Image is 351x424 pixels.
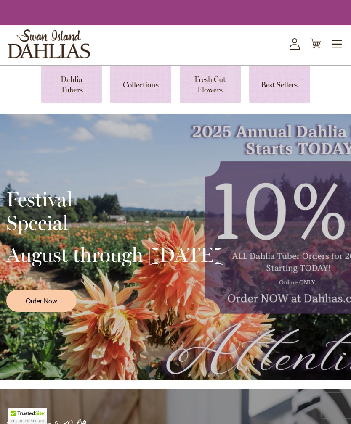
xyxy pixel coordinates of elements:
[6,243,225,266] h2: August through [DATE]
[8,29,90,58] a: store logo
[26,296,57,305] span: Order Now
[6,290,77,312] a: Order Now
[6,187,225,234] h2: Festival Special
